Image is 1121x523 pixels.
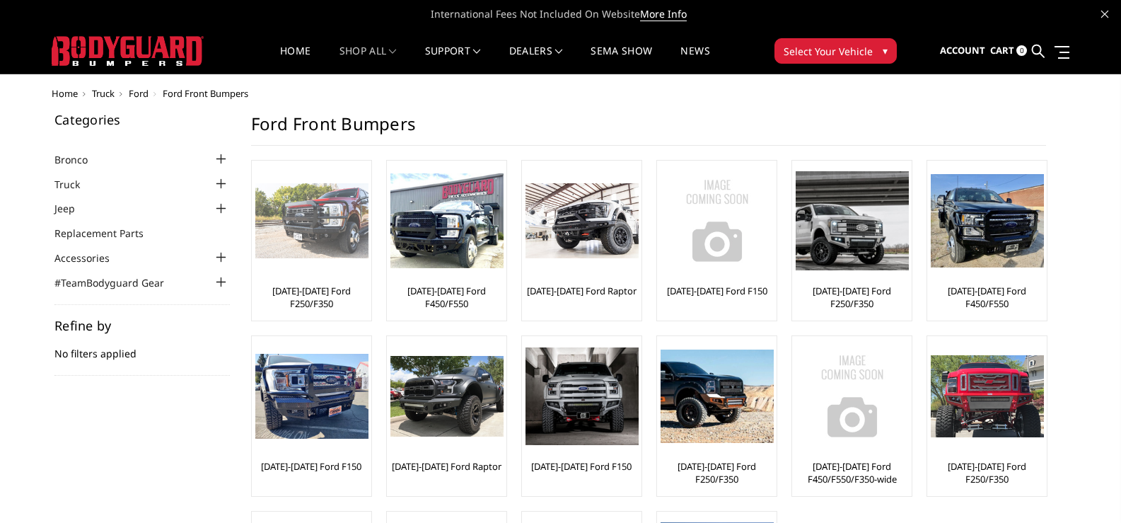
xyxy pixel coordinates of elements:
[591,46,652,74] a: SEMA Show
[509,46,563,74] a: Dealers
[940,44,985,57] span: Account
[129,87,149,100] a: Ford
[527,285,637,297] a: [DATE]-[DATE] Ford Raptor
[661,460,773,485] a: [DATE]-[DATE] Ford F250/F350
[931,285,1043,310] a: [DATE]-[DATE] Ford F450/F550
[1050,455,1121,523] iframe: Chat Widget
[92,87,115,100] a: Truck
[255,285,368,310] a: [DATE]-[DATE] Ford F250/F350
[990,44,1014,57] span: Cart
[940,32,985,70] a: Account
[883,43,888,58] span: ▾
[990,32,1027,70] a: Cart 0
[54,113,230,126] h5: Categories
[774,38,897,64] button: Select Your Vehicle
[261,460,361,473] a: [DATE]-[DATE] Ford F150
[425,46,481,74] a: Support
[390,285,503,310] a: [DATE]-[DATE] Ford F450/F550
[54,319,230,376] div: No filters applied
[54,152,105,167] a: Bronco
[339,46,397,74] a: shop all
[784,44,873,59] span: Select Your Vehicle
[392,460,501,473] a: [DATE]-[DATE] Ford Raptor
[931,460,1043,485] a: [DATE]-[DATE] Ford F250/F350
[640,7,687,21] a: More Info
[661,164,773,277] a: No Image
[667,285,767,297] a: [DATE]-[DATE] Ford F150
[54,251,127,265] a: Accessories
[796,340,908,453] a: No Image
[796,460,908,485] a: [DATE]-[DATE] Ford F450/F550/F350-wide
[163,87,248,100] span: Ford Front Bumpers
[796,285,908,310] a: [DATE]-[DATE] Ford F250/F350
[54,201,93,216] a: Jeep
[531,460,632,473] a: [DATE]-[DATE] Ford F150
[54,319,230,332] h5: Refine by
[680,46,709,74] a: News
[1016,45,1027,56] span: 0
[54,226,161,241] a: Replacement Parts
[280,46,310,74] a: Home
[251,113,1046,146] h1: Ford Front Bumpers
[52,87,78,100] a: Home
[54,177,98,192] a: Truck
[796,340,909,453] img: No Image
[52,36,204,66] img: BODYGUARD BUMPERS
[54,275,182,290] a: #TeamBodyguard Gear
[661,164,774,277] img: No Image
